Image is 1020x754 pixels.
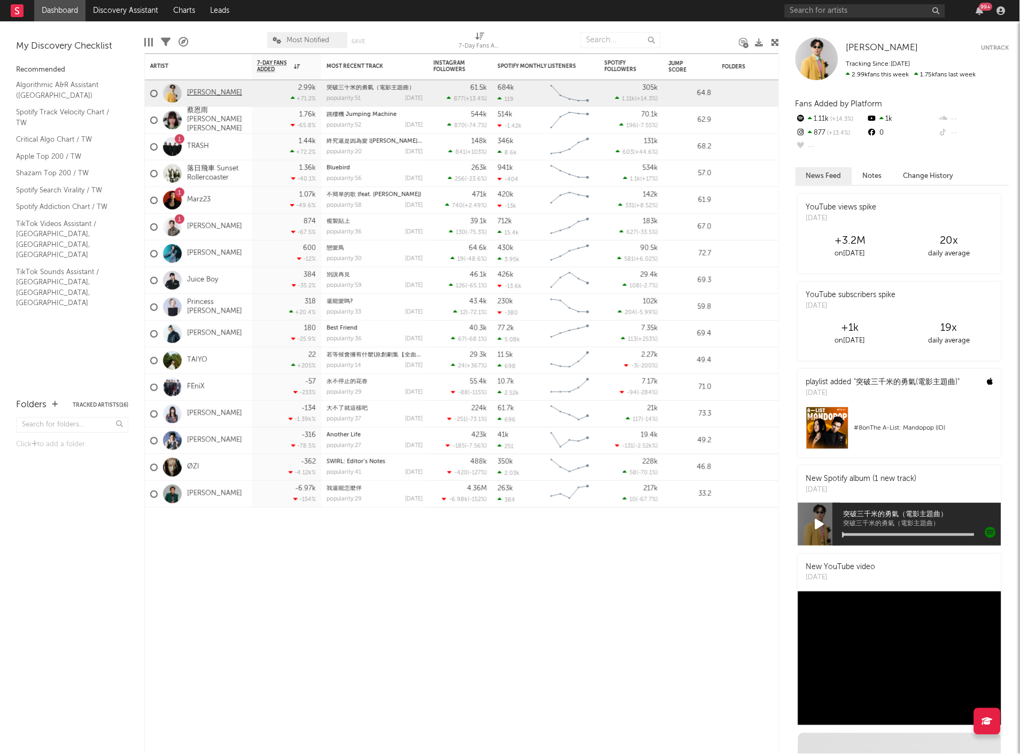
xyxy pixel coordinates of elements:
[445,202,487,209] div: ( )
[669,87,712,100] div: 64.8
[546,374,594,401] svg: Chart title
[624,256,634,262] span: 581
[621,336,658,343] div: ( )
[298,84,316,91] div: 2.99k
[498,378,514,385] div: 10.7k
[327,96,361,102] div: popularity: 51
[616,149,658,156] div: ( )
[16,106,118,128] a: Spotify Track Velocity Chart / TW
[179,27,188,58] div: A&R Pipeline
[299,138,316,145] div: 1.44k
[327,219,350,224] a: 複製貼上
[327,379,423,385] div: 永不停止的花香
[187,249,242,258] a: [PERSON_NAME]
[546,187,594,214] svg: Chart title
[187,436,242,445] a: [PERSON_NAME]
[291,95,316,102] div: +71.2 %
[405,229,423,235] div: [DATE]
[638,337,656,343] span: +253 %
[16,266,118,309] a: TikTok Sounds Assistant / [GEOGRAPHIC_DATA], [GEOGRAPHIC_DATA], [GEOGRAPHIC_DATA]
[498,165,513,172] div: 941k
[643,165,658,172] div: 534k
[327,309,361,315] div: popularity: 33
[187,89,242,98] a: [PERSON_NAME]
[806,301,896,312] div: [DATE]
[938,112,1009,126] div: --
[617,255,658,262] div: ( )
[619,202,658,209] div: ( )
[327,352,446,358] a: 若等候會擁有什麼(原創劇集【全面管控】插曲
[150,63,230,69] div: Artist
[498,96,514,103] div: 119
[447,122,487,129] div: ( )
[327,112,423,118] div: 跳樓機 Jumping Machine
[623,150,633,156] span: 603
[785,4,945,18] input: Search for artists
[290,149,316,156] div: +72.2 %
[452,203,463,209] span: 740
[16,79,118,101] a: Algorithmic A&R Assistant ([GEOGRAPHIC_DATA])
[467,363,485,369] span: +367 %
[623,175,658,182] div: ( )
[327,363,361,369] div: popularity: 14
[627,230,637,236] span: 627
[466,256,485,262] span: -48.6 %
[669,381,712,394] div: 71.0
[801,335,900,347] div: on [DATE]
[291,175,316,182] div: -40.1 %
[327,85,415,91] a: 突破三千米的勇氣（電影主題曲）
[625,203,635,209] span: 331
[470,378,487,385] div: 55.4k
[327,138,473,144] a: 終究還是因為愛 ([PERSON_NAME], G5SH REMIX) [Live]
[187,142,209,151] a: TRASH
[498,283,522,290] div: -13.6k
[327,192,423,198] div: 不簡單的歌 (feat. Faye 詹雯婷)
[405,283,423,289] div: [DATE]
[16,218,118,261] a: TikTok Videos Assistant / [GEOGRAPHIC_DATA], [GEOGRAPHIC_DATA], [GEOGRAPHIC_DATA]
[467,230,485,236] span: -75.3 %
[900,235,999,247] div: 20 x
[327,165,423,171] div: Bluebird
[465,203,485,209] span: +2.49 %
[498,63,578,69] div: Spotify Monthly Listeners
[627,123,637,129] span: 196
[469,298,487,305] div: 43.4k
[630,176,640,182] span: 1.1k
[806,377,960,388] div: playlist added
[16,201,118,213] a: Spotify Addiction Chart / TW
[405,363,423,369] div: [DATE]
[498,191,514,198] div: 420k
[846,43,918,53] a: [PERSON_NAME]
[976,6,984,15] button: 99+
[979,3,993,11] div: 99 +
[187,165,246,183] a: 落日飛車 Sunset Rollercoaster
[451,362,487,369] div: ( )
[327,325,423,331] div: Best Friend
[327,486,362,492] a: 我還能怎麼伴
[867,112,938,126] div: 1k
[291,362,316,369] div: +205 %
[498,271,514,278] div: 426k
[297,255,316,262] div: -12 %
[637,310,656,316] span: -5.99 %
[303,245,316,252] div: 600
[498,149,517,156] div: 8.6k
[16,40,128,53] div: My Discovery Checklist
[405,309,423,315] div: [DATE]
[469,245,487,252] div: 64.6k
[801,322,900,335] div: +1k
[624,362,658,369] div: ( )
[454,96,464,102] span: 877
[434,60,471,73] div: Instagram Followers
[187,356,207,365] a: TAIYO
[299,165,316,172] div: 1.36k
[669,247,712,260] div: 72.7
[643,218,658,225] div: 183k
[304,271,316,278] div: 384
[327,272,350,278] a: 別說再見
[451,389,487,396] div: ( )
[625,310,636,316] span: 204
[938,126,1009,140] div: --
[636,256,656,262] span: +6.02 %
[467,337,485,343] span: -68.1 %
